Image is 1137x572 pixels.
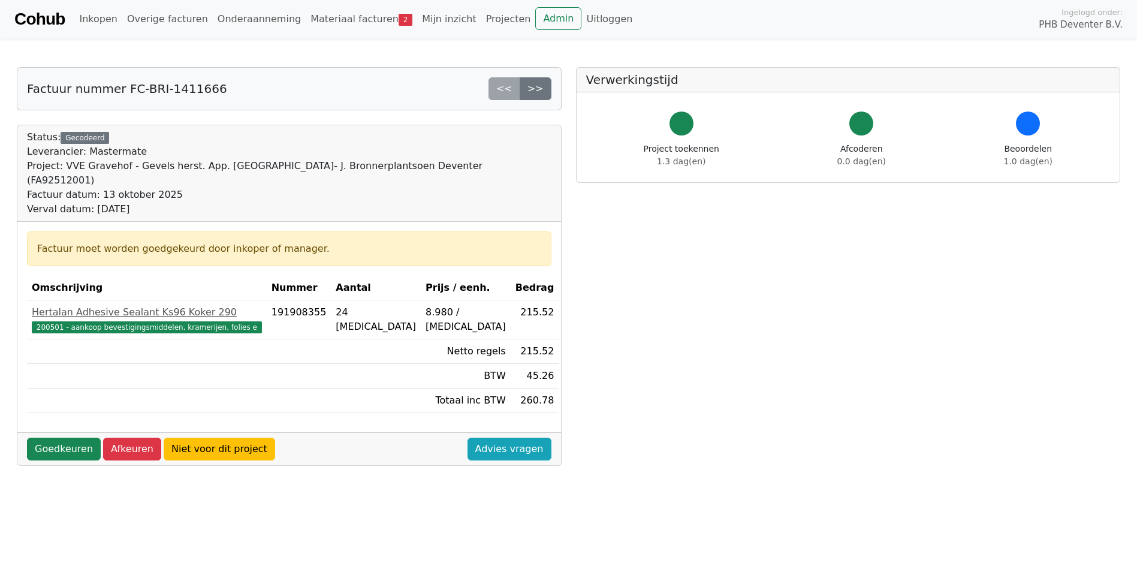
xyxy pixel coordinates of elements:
div: Project: VVE Gravehof - Gevels herst. App. [GEOGRAPHIC_DATA]- J. Bronnerplantsoen Deventer (FA925... [27,159,551,188]
span: 1.3 dag(en) [657,156,705,166]
span: 200501 - aankoop bevestigingsmiddelen, kramerijen, folies e [32,321,262,333]
a: Materiaal facturen2 [306,7,417,31]
div: Afcoderen [837,143,886,168]
a: Inkopen [74,7,122,31]
a: Projecten [481,7,536,31]
td: 215.52 [511,300,559,339]
a: Overige facturen [122,7,213,31]
a: >> [520,77,551,100]
th: Omschrijving [27,276,267,300]
a: Admin [535,7,581,30]
th: Bedrag [511,276,559,300]
td: 45.26 [511,364,559,389]
div: Status: [27,130,551,216]
div: 24 [MEDICAL_DATA] [336,305,416,334]
div: Leverancier: Mastermate [27,144,551,159]
td: 260.78 [511,389,559,413]
a: Mijn inzicht [417,7,481,31]
div: 8.980 / [MEDICAL_DATA] [426,305,506,334]
h5: Verwerkingstijd [586,73,1111,87]
h5: Factuur nummer FC-BRI-1411666 [27,82,227,96]
div: Hertalan Adhesive Sealant Ks96 Koker 290 [32,305,262,320]
td: 215.52 [511,339,559,364]
a: Onderaanneming [213,7,306,31]
div: Factuur moet worden goedgekeurd door inkoper of manager. [37,242,541,256]
td: Totaal inc BTW [421,389,511,413]
span: Ingelogd onder: [1061,7,1123,18]
a: Niet voor dit project [164,438,275,460]
div: Verval datum: [DATE] [27,202,551,216]
th: Aantal [331,276,421,300]
div: Gecodeerd [61,132,109,144]
a: Cohub [14,5,65,34]
span: 0.0 dag(en) [837,156,886,166]
div: Factuur datum: 13 oktober 2025 [27,188,551,202]
td: 191908355 [267,300,331,339]
div: Project toekennen [644,143,719,168]
span: 1.0 dag(en) [1004,156,1052,166]
td: BTW [421,364,511,389]
span: PHB Deventer B.V. [1039,18,1123,32]
div: Beoordelen [1004,143,1052,168]
span: 2 [399,14,412,26]
a: Afkeuren [103,438,161,460]
td: Netto regels [421,339,511,364]
a: Goedkeuren [27,438,101,460]
a: Advies vragen [468,438,551,460]
a: Uitloggen [581,7,637,31]
a: Hertalan Adhesive Sealant Ks96 Koker 290200501 - aankoop bevestigingsmiddelen, kramerijen, folies e [32,305,262,334]
th: Nummer [267,276,331,300]
th: Prijs / eenh. [421,276,511,300]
